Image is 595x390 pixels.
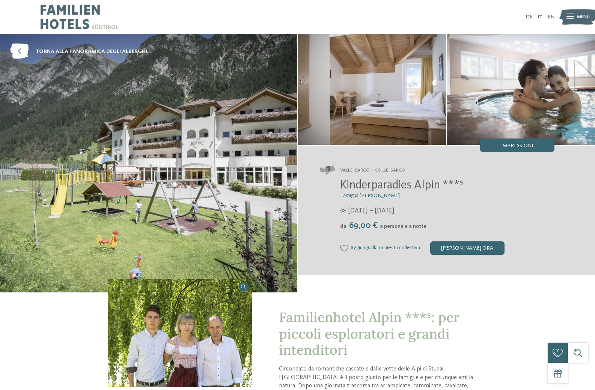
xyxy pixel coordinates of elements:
[10,44,147,59] a: torna alla panoramica degli alberghi
[447,34,595,145] img: Il family hotel a Vipiteno per veri intenditori
[430,241,505,255] div: [PERSON_NAME] ora
[348,206,395,215] span: [DATE] – [DATE]
[526,14,533,20] a: DE
[298,34,446,145] img: Il family hotel a Vipiteno per veri intenditori
[340,179,464,191] span: Kinderparadies Alpin ***ˢ
[577,14,590,20] span: Menu
[340,193,400,198] span: Famiglia [PERSON_NAME]
[501,143,533,148] span: Impressioni
[340,224,346,229] span: da
[108,279,252,387] img: Il family hotel a Vipiteno per veri intenditori
[340,167,405,174] span: Valle Isarco – Colle Isarco
[380,224,426,229] span: a persona e a notte
[538,14,542,20] a: IT
[279,309,459,358] span: Familienhotel Alpin ***ˢ: per piccoli esploratori e grandi intenditori
[350,245,420,251] span: Aggiungi alla richiesta collettiva
[347,221,379,230] span: 69,00 €
[548,14,554,20] a: EN
[36,48,147,55] span: torna alla panoramica degli alberghi
[340,208,346,214] i: Orari d'apertura estate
